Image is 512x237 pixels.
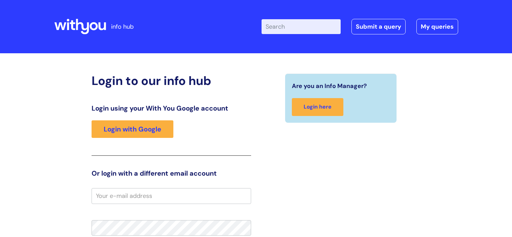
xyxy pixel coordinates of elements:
[111,21,134,32] p: info hub
[292,98,343,116] a: Login here
[92,169,251,177] h3: Or login with a different email account
[92,73,251,88] h2: Login to our info hub
[262,19,341,34] input: Search
[351,19,406,34] a: Submit a query
[416,19,458,34] a: My queries
[92,120,173,138] a: Login with Google
[92,104,251,112] h3: Login using your With You Google account
[292,81,367,91] span: Are you an Info Manager?
[92,188,251,204] input: Your e-mail address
